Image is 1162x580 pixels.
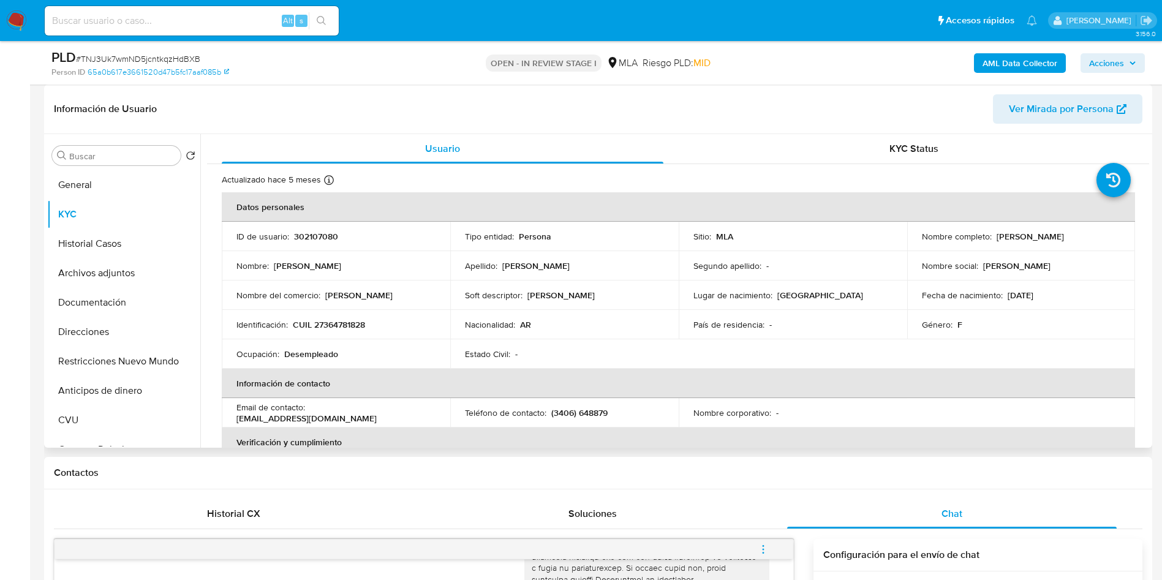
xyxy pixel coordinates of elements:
[186,151,195,164] button: Volver al orden por defecto
[45,13,339,29] input: Buscar usuario o caso...
[425,141,460,156] span: Usuario
[1081,53,1145,73] button: Acciones
[922,231,992,242] p: Nombre completo :
[47,347,200,376] button: Restricciones Nuevo Mundo
[300,15,303,26] span: s
[974,53,1066,73] button: AML Data Collector
[568,507,617,521] span: Soluciones
[693,231,711,242] p: Sitio :
[236,231,289,242] p: ID de usuario :
[693,290,772,301] p: Lugar de nacimiento :
[983,53,1057,73] b: AML Data Collector
[776,407,779,418] p: -
[465,319,515,330] p: Nacionalidad :
[236,319,288,330] p: Identificación :
[47,288,200,317] button: Documentación
[309,12,334,29] button: search-icon
[47,170,200,200] button: General
[465,407,546,418] p: Teléfono de contacto :
[643,56,711,70] span: Riesgo PLD:
[606,56,638,70] div: MLA
[47,229,200,258] button: Historial Casos
[823,549,1133,561] h3: Configuración para el envío de chat
[69,151,176,162] input: Buscar
[222,192,1135,222] th: Datos personales
[283,15,293,26] span: Alt
[1008,290,1033,301] p: [DATE]
[465,231,514,242] p: Tipo entidad :
[693,319,764,330] p: País de residencia :
[207,507,260,521] span: Historial CX
[47,376,200,405] button: Anticipos de dinero
[993,94,1142,124] button: Ver Mirada por Persona
[325,290,393,301] p: [PERSON_NAME]
[222,369,1135,398] th: Información de contacto
[47,258,200,288] button: Archivos adjuntos
[515,348,518,360] p: -
[997,231,1064,242] p: [PERSON_NAME]
[236,260,269,271] p: Nombre :
[236,402,305,413] p: Email de contacto :
[236,413,377,424] p: [EMAIL_ADDRESS][DOMAIN_NAME]
[47,405,200,435] button: CVU
[274,260,341,271] p: [PERSON_NAME]
[716,231,733,242] p: MLA
[222,427,1135,457] th: Verificación y cumplimiento
[47,317,200,347] button: Direcciones
[551,407,608,418] p: (3406) 648879
[236,290,320,301] p: Nombre del comercio :
[1009,94,1114,124] span: Ver Mirada por Persona
[284,348,338,360] p: Desempleado
[777,290,863,301] p: [GEOGRAPHIC_DATA]
[519,231,551,242] p: Persona
[486,55,602,72] p: OPEN - IN REVIEW STAGE I
[889,141,938,156] span: KYC Status
[54,103,157,115] h1: Información de Usuario
[1140,14,1153,27] a: Salir
[76,53,200,65] span: # TNJ3Uk7wmND5jcntkqzHdBXB
[47,435,200,464] button: Cruces y Relaciones
[502,260,570,271] p: [PERSON_NAME]
[946,14,1014,27] span: Accesos rápidos
[88,67,229,78] a: 65a0b617e3661520d47b5fc17aaf085b
[1066,15,1136,26] p: rocio.garcia@mercadolibre.com
[957,319,962,330] p: F
[54,467,1142,479] h1: Contactos
[983,260,1051,271] p: [PERSON_NAME]
[51,47,76,67] b: PLD
[527,290,595,301] p: [PERSON_NAME]
[465,348,510,360] p: Estado Civil :
[1027,15,1037,26] a: Notificaciones
[236,348,279,360] p: Ocupación :
[1089,53,1124,73] span: Acciones
[769,319,772,330] p: -
[922,319,953,330] p: Género :
[766,260,769,271] p: -
[222,174,321,186] p: Actualizado hace 5 meses
[743,535,783,564] button: menu-action
[51,67,85,78] b: Person ID
[941,507,962,521] span: Chat
[693,56,711,70] span: MID
[922,290,1003,301] p: Fecha de nacimiento :
[693,407,771,418] p: Nombre corporativo :
[57,151,67,160] button: Buscar
[1136,29,1156,39] span: 3.156.0
[465,290,523,301] p: Soft descriptor :
[520,319,531,330] p: AR
[922,260,978,271] p: Nombre social :
[693,260,761,271] p: Segundo apellido :
[293,319,365,330] p: CUIL 27364781828
[294,231,338,242] p: 302107080
[47,200,200,229] button: KYC
[465,260,497,271] p: Apellido :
